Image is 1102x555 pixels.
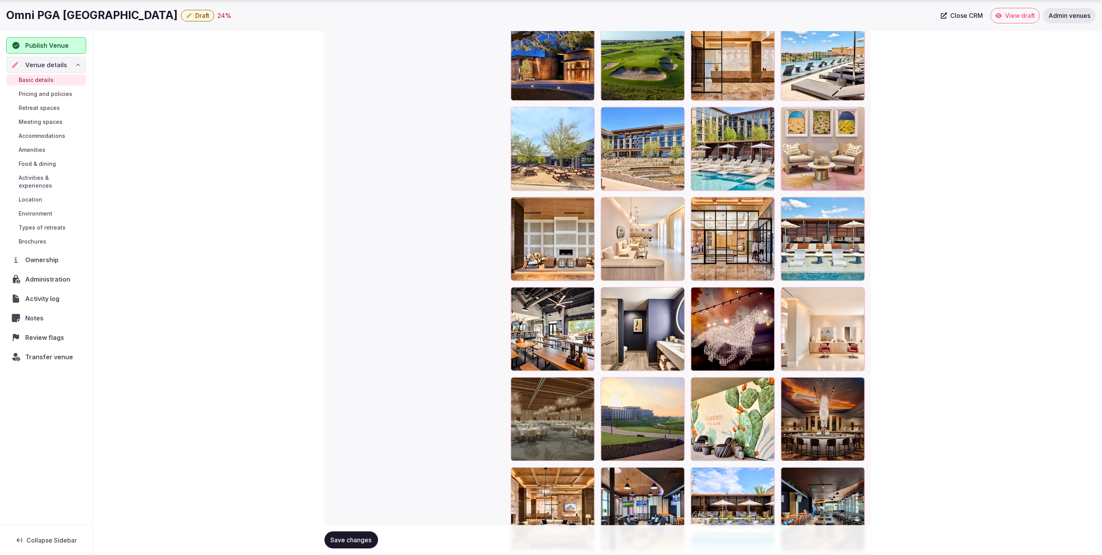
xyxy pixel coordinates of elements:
button: Collapse Sidebar [6,532,86,549]
span: Notes [25,313,47,323]
div: C6eR35Q06LOpt4DxXow_Junior%20Ballroom.jpg.jpg?h=2250&w=4000 [511,377,595,461]
span: Admin venues [1048,12,1090,19]
span: Location [19,196,42,204]
div: jgaOsWAD0apBtIScvVo3Q_43820_DALPGA-Omni_PGA_Frisco_Resort-2023-trick_rider_overview_.jpg.jpg?h=24... [781,377,865,461]
div: tgUlIupxGkm1CPIuhD9uQ_43851_DALPGA-Omni_PGA_Frisco_Resort-2023-lounge_topgolf_pdr_private_dining_... [601,467,685,551]
div: PmdA2arGDkqw97yljYN9ww_DALPGA-Omni_PGA_Frisco_Resort-2023-mokara_spa_seating_vignette_.jpg.jpg?h=... [781,107,865,191]
div: JAK5eOSH3EG0trI0gMqlQ_43834_DALPGA-Omni_PGA_Frisco_Resort-2023-leisure_pool_cabana_.jpg.jpg?h=240... [691,107,775,191]
a: Retreat spaces [6,103,86,113]
div: 8TPsEXvvLUmZEeZvv0guQ_DALPGA-Omni_PGA_Frisco_Resort-2023-trick_rider_restaurant_artwork_crystal_h... [691,287,775,371]
span: Activities & experiences [19,174,83,190]
a: Pricing and policies [6,89,86,99]
a: Administration [6,271,86,287]
div: 24 % [217,11,231,20]
span: Food & dining [19,160,56,168]
div: dC8ApmdCmk2aqare0L5ig_43831_DALPGA-Omni_PGA_Frisco_Resort-2023-front_desk_lobby_.jpg.jpg?h=2401&w... [691,17,775,101]
a: Activities & experiences [6,172,86,191]
span: Review flags [25,333,67,342]
a: Ownership [6,252,86,268]
div: zGJGcYn3iUKd2SfIFhZQw_43847_DALPGA-Omni_PGA_Frisco_Resort-2023-lounge_topgolf_interior_.jpg.jpg?h... [781,467,865,551]
button: Save changes [325,532,378,549]
span: Amenities [19,146,45,154]
span: Venue details [25,60,67,70]
button: 24% [217,11,231,20]
span: Collapse Sidebar [26,536,77,544]
a: Admin venues [1043,8,1096,23]
span: Retreat spaces [19,104,60,112]
span: Accommodations [19,132,65,140]
button: Draft [181,10,214,21]
a: Environment [6,208,86,219]
h1: Omni PGA [GEOGRAPHIC_DATA] [6,8,178,23]
a: Notes [6,310,86,326]
div: kRcRk7bHE69URYjZDr8kA_43816_DALPGA-Omni_PGA_Frisco_Resort-2023-rooftop_pool_adults_only_cabana_.j... [781,197,865,281]
button: Publish Venue [6,37,86,54]
a: Location [6,194,86,205]
span: Types of retreats [19,224,66,231]
a: Basic details [6,75,86,85]
span: Environment [19,210,52,217]
div: 2HEEOrNdW0Krc7f2DuqXQ_DALPGA-Omni_PGA_Frisco_Resort-2022-fields_ranch_east_hole_15_sandtrap.jpg.j... [601,17,685,101]
span: Basic details [19,76,54,84]
span: Brochures [19,238,46,245]
button: Transfer venue [6,349,86,365]
div: sfQZKXA3DE6GTIKUnTRvXg_DALPGA-Omni_PGA_Frisco_Resort-2023-guestroom_shower_bathroom_DK_DQQ_DQQB_D... [601,287,685,371]
span: Transfer venue [25,352,73,362]
span: Meeting spaces [19,118,62,126]
div: TCGhL8axvU9vlTlAS3nuw_43814_DALPGA-Omni_PGA_Frisco_Resort-2023-rooftop_pool_adults_only_pga_distr... [781,17,865,101]
div: rZ8PivNS1UK2JEbsiD4aFQ_43866_DALPGA-Omni_PGA_Frisco_Resort-2023-lobby_seating_area_front_desk_.jp... [511,467,595,551]
a: Meeting spaces [6,117,86,127]
a: Accommodations [6,130,86,141]
span: Save changes [331,536,372,544]
a: View draft [991,8,1040,23]
div: 2zO0vpqoiE2gBt2mRVq8Q_DALPGA-Omni_PGA_Frisco_Resort-2023-exterior_resort_hero_.jpg.jpg?h=2246&w=3600 [601,377,685,461]
div: eKzft84jEeGc6lA5wF1mQ_43892_DALPGA-Omni_PGA_Frisco_Resort-2023-ice_house_interior_.jpg.jpg?h=2400... [511,287,595,371]
a: Activity log [6,291,86,307]
a: Amenities [6,144,86,155]
span: Publish Venue [25,41,69,50]
div: FuQquGYQ0ywztbNXY73tA_43848_DALPGA-Omni_PGA_Frisco_Resort-2023-mokara_spa_hair_salon_.jpg.jpg?h=2... [781,287,865,371]
div: RR28gefvokOjuTLG1etnnA_43837_DALPGA-Omni_PGA_Frisco_Resort-2023-bluestem_bar_pool_entrance_.jpg.j... [691,377,775,461]
span: Administration [25,275,73,284]
div: CKniRUEq7kSE31YgXSabg_43870_DALPGA-Omni_PGA_Frisco_Resort-2023-trick_rider_entrance_evening_.jpg.... [511,17,595,101]
div: ayLrt1JJKk6w8ozl9h1i9w_43893_DALPGA-Omni_PGA_Frisco_Resort-2023-lobby_seating_area_vignette_.jpg.... [511,197,595,281]
span: Ownership [25,255,62,264]
div: HpnjQiGKi0S8VYBSH5nRjQ_43856_DALPGA-Omni_PGA_Frisco_Resort-2023-resort_exterior_terrace_.jpg.jpg?... [601,107,685,191]
a: Brochures [6,236,86,247]
span: Activity log [25,294,62,303]
a: Food & dining [6,158,86,169]
span: Pricing and policies [19,90,72,98]
a: Types of retreats [6,222,86,233]
span: View draft [1005,12,1035,19]
div: 2r2QtporOkWAPk4IKYDQQ_43853_DALPGA-Omni_PGA_Frisco_Resort-2023-mokara_spa_nail_salon_.jpg.jpg?h=2... [601,197,685,281]
a: Review flags [6,329,86,346]
a: Close CRM [936,8,987,23]
div: Z6d6M853X0q3jOlOAGj3A_43832_DALPGA-Omni_PGA_Frisco_Resort-2023-ice_house_exterior_patio_.jpg.jpg?... [511,107,595,191]
span: Draft [195,12,209,19]
span: Close CRM [950,12,983,19]
div: HXfOJRowGkKnuUSM046BQ_43823_DALPGA-Omni_PGA_Frisco_Resort-2023-weekend_retail_shop_.jpg.jpg?h=240... [691,197,775,281]
div: OhTgEqfcRUmtQs7vUhbbw_43862_DALPGA-Omni_PGA_Frisco_Resort-2023-spa_pool_cabana_.jpg.jpg?h=2400&w=... [691,467,775,551]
